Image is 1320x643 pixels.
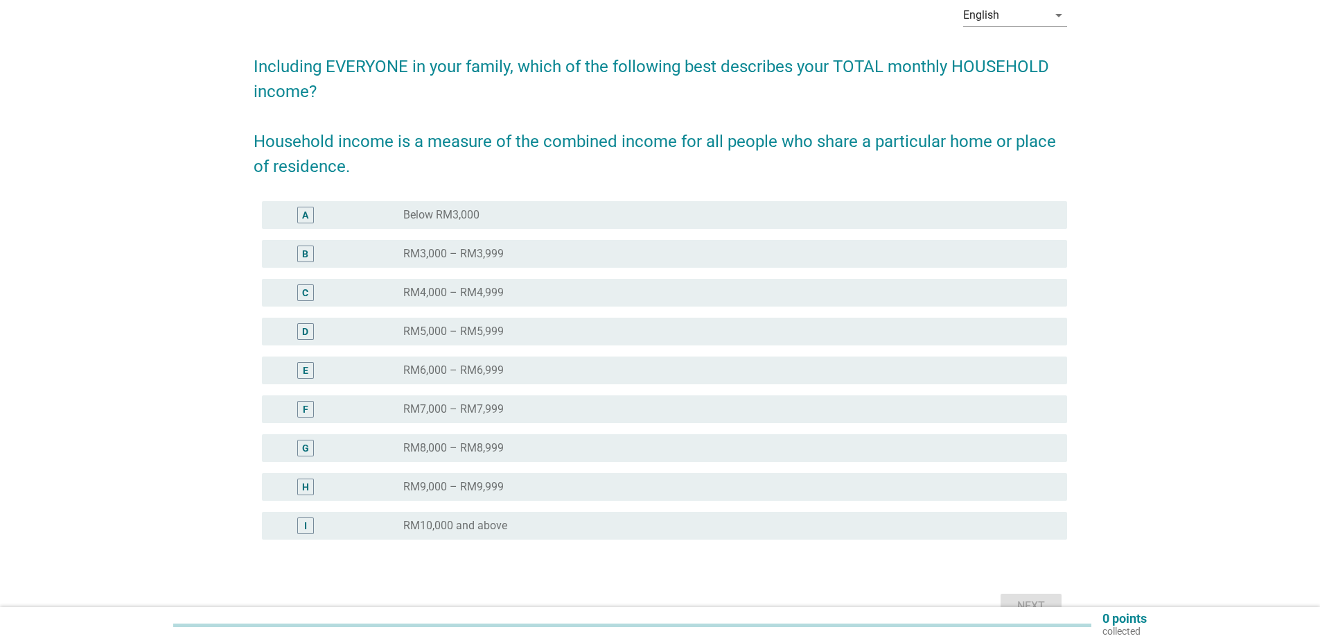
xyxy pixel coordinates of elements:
[1050,7,1067,24] i: arrow_drop_down
[302,480,309,495] div: H
[403,363,504,377] label: RM6,000 – RM6,999
[304,519,307,533] div: I
[1102,612,1147,625] p: 0 points
[303,402,308,417] div: F
[403,441,504,455] label: RM8,000 – RM8,999
[403,247,504,261] label: RM3,000 – RM3,999
[1102,625,1147,637] p: collected
[403,208,479,222] label: Below RM3,000
[403,325,504,338] label: RM5,000 – RM5,999
[302,286,308,300] div: C
[403,286,504,300] label: RM4,000 – RM4,999
[403,480,504,494] label: RM9,000 – RM9,999
[403,519,507,533] label: RM10,000 and above
[302,325,308,339] div: D
[254,40,1067,179] h2: Including EVERYONE in your family, which of the following best describes your TOTAL monthly HOUSE...
[963,9,999,22] div: English
[302,208,308,223] div: A
[302,247,308,262] div: B
[303,363,308,378] div: E
[302,441,309,456] div: G
[403,402,504,416] label: RM7,000 – RM7,999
